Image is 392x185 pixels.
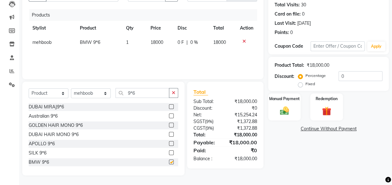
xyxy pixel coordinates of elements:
div: SILK 9*6 [29,150,46,156]
div: 0 [290,29,293,36]
div: Coupon Code [275,43,311,50]
div: ( ) [189,118,225,125]
label: Fixed [305,81,315,87]
div: BMW 9*6 [29,159,49,166]
span: 1 [126,39,129,45]
div: Products [29,9,262,21]
div: Payable: [189,139,224,146]
span: | [186,39,188,46]
div: 30 [301,2,306,8]
div: Sub Total: [189,98,225,105]
div: ₹0 [225,147,262,154]
div: [DATE] [297,20,311,27]
div: GOLDEN HAIR MONO 9*6 [29,122,83,129]
div: ₹18,000.00 [225,155,262,162]
th: Product [76,21,122,35]
label: Redemption [316,96,338,102]
div: ₹18,000.00 [225,132,262,138]
div: 0 [302,11,304,17]
div: DUBAI MIRAJ9*6 [29,104,64,110]
div: Last Visit: [275,20,296,27]
span: mehboob [32,39,52,45]
div: ₹15,254.24 [225,112,262,118]
span: SGST [193,119,205,124]
span: Total [193,89,208,95]
div: ₹1,372.88 [225,125,262,132]
div: APOLLO 9*6 [29,140,55,147]
span: 9% [206,126,213,131]
th: Total [209,21,236,35]
span: BMW 9*6 [80,39,100,45]
div: Discount: [275,73,294,80]
a: Continue Without Payment [269,126,388,132]
div: ₹18,000.00 [307,62,329,69]
input: Enter Offer / Coupon Code [311,41,365,51]
div: ₹0 [225,105,262,112]
span: 0 F [178,39,184,46]
div: Points: [275,29,289,36]
th: Stylist [29,21,76,35]
div: ₹1,372.88 [225,118,262,125]
th: Qty [122,21,147,35]
label: Manual Payment [269,96,300,102]
span: 18000 [213,39,226,45]
div: DUBAI HAIR MONO 9*6 [29,131,79,138]
div: Discount: [189,105,225,112]
div: Card on file: [275,11,301,17]
span: 9% [206,119,212,124]
label: Percentage [305,73,326,79]
th: Action [236,21,257,35]
div: Paid: [189,147,225,154]
th: Price [147,21,173,35]
span: 0 % [190,39,198,46]
div: Australian 9*6 [29,113,58,120]
span: CGST [193,125,205,131]
img: _cash.svg [277,106,292,116]
div: ₹18,000.00 [224,139,262,146]
input: Search or Scan [115,88,169,98]
img: _gift.svg [319,106,334,117]
div: Net: [189,112,225,118]
div: Total: [189,132,225,138]
div: Product Total: [275,62,304,69]
button: Apply [367,42,385,51]
div: Balance : [189,155,225,162]
th: Disc [174,21,209,35]
div: ( ) [189,125,225,132]
div: ₹18,000.00 [225,98,262,105]
span: 18000 [150,39,163,45]
div: Total Visits: [275,2,300,8]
